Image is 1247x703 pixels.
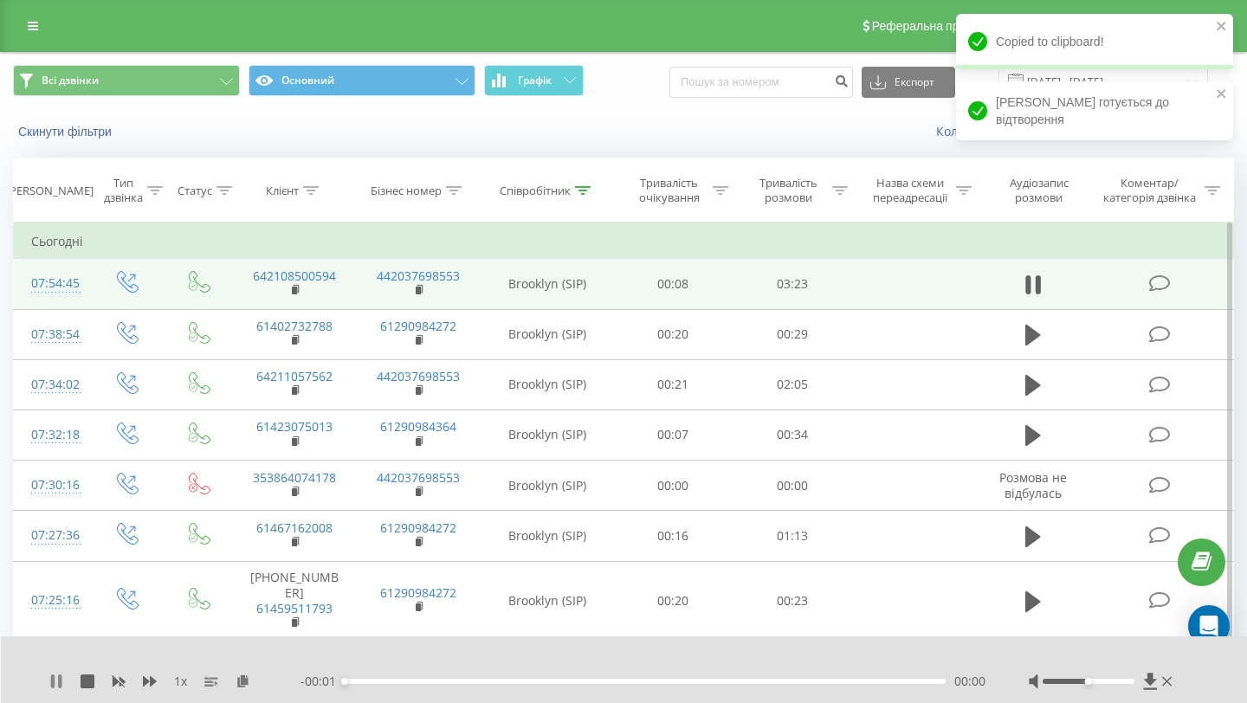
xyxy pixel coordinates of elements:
[518,74,552,87] span: Графік
[256,418,333,435] a: 61423075013
[992,176,1086,205] div: Аудіозапис розмови
[13,65,240,96] button: Всі дзвінки
[733,309,852,359] td: 00:29
[956,14,1233,69] div: Copied to clipboard!
[733,359,852,410] td: 02:05
[42,74,99,87] span: Всі дзвінки
[380,584,456,601] a: 61290984272
[872,19,999,33] span: Реферальна програма
[733,259,852,309] td: 03:23
[31,368,73,402] div: 07:34:02
[669,67,853,98] input: Пошук за номером
[614,511,733,561] td: 00:16
[481,410,614,460] td: Brooklyn (SIP)
[481,511,614,561] td: Brooklyn (SIP)
[614,410,733,460] td: 00:07
[377,368,460,384] a: 442037698553
[733,461,852,511] td: 00:00
[954,673,985,690] span: 00:00
[377,268,460,284] a: 442037698553
[614,461,733,511] td: 00:00
[104,176,143,205] div: Тип дзвінка
[1099,176,1200,205] div: Коментар/категорія дзвінка
[481,359,614,410] td: Brooklyn (SIP)
[300,673,345,690] span: - 00:01
[614,359,733,410] td: 00:21
[256,600,333,616] a: 61459511793
[733,511,852,561] td: 01:13
[31,584,73,617] div: 07:25:16
[481,259,614,309] td: Brooklyn (SIP)
[1188,605,1230,647] div: Open Intercom Messenger
[13,124,120,139] button: Скинути фільтри
[1085,678,1092,685] div: Accessibility label
[371,184,442,198] div: Бізнес номер
[256,368,333,384] a: 64211057562
[31,468,73,502] div: 07:30:16
[956,81,1233,140] div: [PERSON_NAME] готується до відтворення
[614,309,733,359] td: 00:20
[999,469,1067,501] span: Розмова не відбулась
[174,673,187,690] span: 1 x
[748,176,828,205] div: Тривалість розмови
[256,318,333,334] a: 61402732788
[481,561,614,641] td: Brooklyn (SIP)
[266,184,299,198] div: Клієнт
[253,469,336,486] a: 353864074178
[178,184,212,198] div: Статус
[6,184,94,198] div: [PERSON_NAME]
[936,123,1234,139] a: Коли дані можуть відрізнятися вiд інших систем
[614,561,733,641] td: 00:20
[380,519,456,536] a: 61290984272
[733,410,852,460] td: 00:34
[862,67,955,98] button: Експорт
[377,469,460,486] a: 442037698553
[481,309,614,359] td: Brooklyn (SIP)
[1216,87,1228,103] button: close
[31,318,73,351] div: 07:38:54
[380,318,456,334] a: 61290984272
[484,65,584,96] button: Графік
[614,259,733,309] td: 00:08
[380,418,456,435] a: 61290984364
[481,461,614,511] td: Brooklyn (SIP)
[630,176,709,205] div: Тривалість очікування
[233,561,357,641] td: [PHONE_NUMBER]
[868,176,952,205] div: Назва схеми переадресації
[1216,19,1228,35] button: close
[14,224,1234,259] td: Сьогодні
[256,519,333,536] a: 61467162008
[341,678,348,685] div: Accessibility label
[31,267,73,300] div: 07:54:45
[31,519,73,552] div: 07:27:36
[500,184,571,198] div: Співробітник
[253,268,336,284] a: 642108500594
[249,65,475,96] button: Основний
[31,418,73,452] div: 07:32:18
[733,561,852,641] td: 00:23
